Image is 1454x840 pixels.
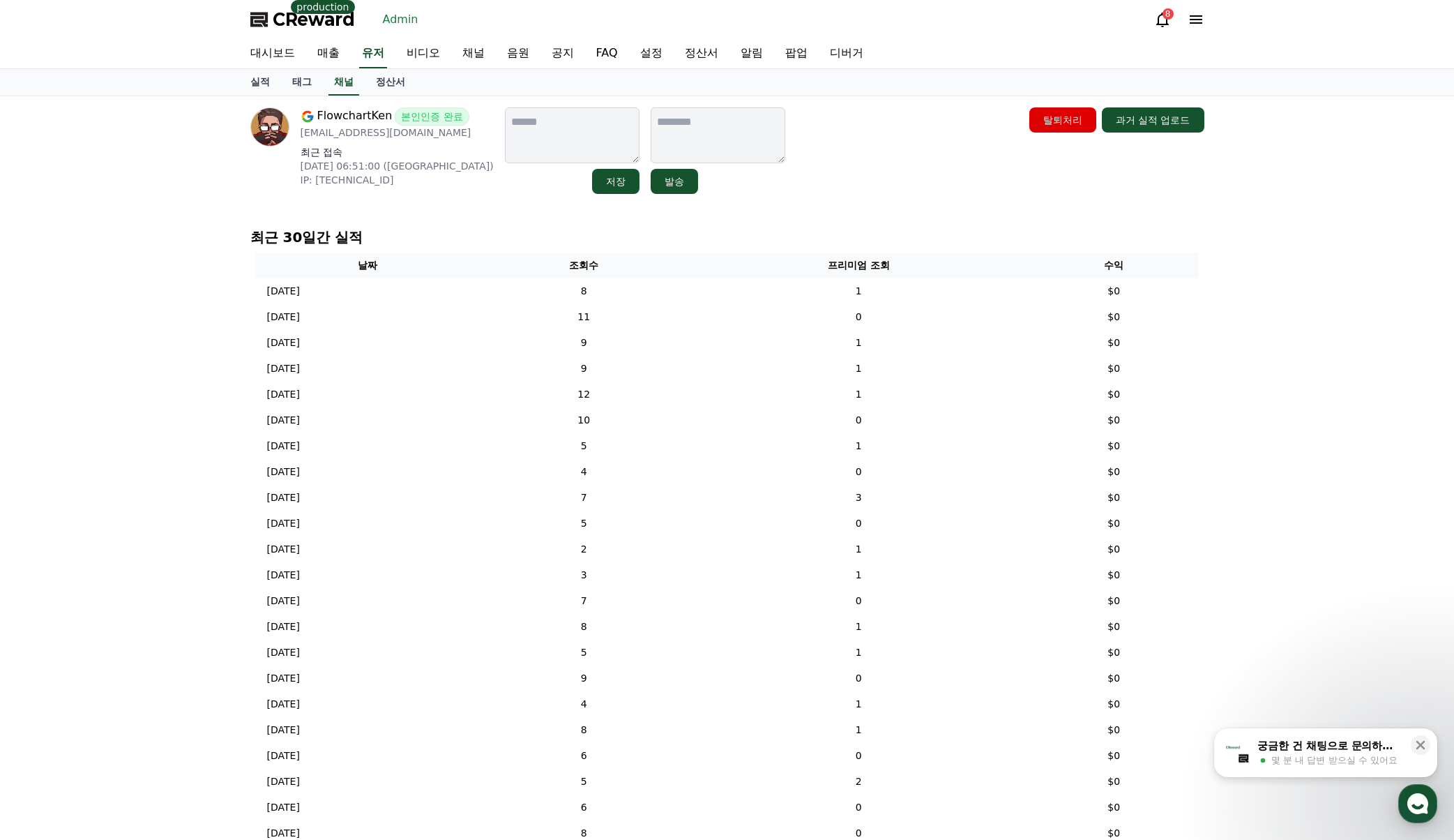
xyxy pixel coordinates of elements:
[267,594,300,608] p: [DATE]
[688,485,1029,511] td: 3
[480,795,688,820] td: 6
[267,620,300,634] p: [DATE]
[1029,407,1199,433] td: $0
[180,442,268,477] a: 설정
[1029,537,1199,562] td: $0
[267,490,300,505] p: [DATE]
[1029,304,1199,330] td: $0
[267,516,300,531] p: [DATE]
[480,666,688,691] td: 9
[1029,691,1199,717] td: $0
[267,645,300,660] p: [DATE]
[267,749,300,763] p: [DATE]
[480,278,688,304] td: 8
[688,743,1029,769] td: 0
[306,39,351,68] a: 매출
[1029,485,1199,511] td: $0
[585,39,629,68] a: FAQ
[365,69,416,96] a: 정산서
[688,304,1029,330] td: 0
[301,159,494,173] p: [DATE] 06:51:00 ([GEOGRAPHIC_DATA])
[480,382,688,407] td: 12
[480,743,688,769] td: 6
[1029,382,1199,407] td: $0
[688,717,1029,743] td: 1
[250,227,1204,247] p: 최근 30일간 실적
[1029,107,1096,133] button: 탈퇴처리
[267,310,300,324] p: [DATE]
[688,382,1029,407] td: 1
[651,169,698,194] button: 발송
[480,511,688,537] td: 5
[688,459,1029,485] td: 0
[1029,278,1199,304] td: $0
[480,562,688,588] td: 3
[301,126,494,140] p: [EMAIL_ADDRESS][DOMAIN_NAME]
[250,107,289,147] img: profile image
[451,39,496,68] a: 채널
[1029,588,1199,614] td: $0
[688,330,1029,356] td: 1
[239,39,306,68] a: 대시보드
[480,717,688,743] td: 8
[688,795,1029,820] td: 0
[301,145,494,159] p: 최근 접속
[267,336,300,350] p: [DATE]
[92,442,180,477] a: 대화
[480,588,688,614] td: 7
[267,542,300,557] p: [DATE]
[359,39,387,68] a: 유저
[273,8,355,31] span: CReward
[239,69,281,96] a: 실적
[267,465,300,479] p: [DATE]
[1102,107,1204,133] button: 과거 실적 업로드
[480,407,688,433] td: 10
[688,769,1029,795] td: 2
[1029,614,1199,640] td: $0
[480,769,688,795] td: 5
[688,253,1029,278] th: 프리미엄 조회
[267,439,300,453] p: [DATE]
[480,485,688,511] td: 7
[250,8,355,31] a: CReward
[592,169,639,194] button: 저장
[267,284,300,299] p: [DATE]
[4,442,92,477] a: 홈
[480,614,688,640] td: 8
[44,463,52,474] span: 홈
[480,356,688,382] td: 9
[1029,433,1199,459] td: $0
[540,39,585,68] a: 공지
[480,433,688,459] td: 5
[1163,8,1174,20] div: 8
[281,69,323,96] a: 태그
[395,39,451,68] a: 비디오
[688,691,1029,717] td: 1
[688,407,1029,433] td: 0
[377,8,424,31] a: Admin
[688,588,1029,614] td: 0
[1029,253,1199,278] th: 수익
[1029,511,1199,537] td: $0
[819,39,874,68] a: 디버거
[688,562,1029,588] td: 1
[267,800,300,815] p: [DATE]
[301,173,494,187] p: IP: [TECHNICAL_ID]
[1029,769,1199,795] td: $0
[480,253,688,278] th: 조회수
[688,356,1029,382] td: 1
[267,723,300,737] p: [DATE]
[395,107,469,126] span: 본인인증 완료
[1029,743,1199,769] td: $0
[1029,330,1199,356] td: $0
[688,640,1029,666] td: 1
[480,691,688,717] td: 4
[267,697,300,712] p: [DATE]
[496,39,540,68] a: 음원
[480,330,688,356] td: 9
[128,464,144,475] span: 대화
[1029,356,1199,382] td: $0
[256,253,480,278] th: 날짜
[1029,640,1199,666] td: $0
[267,568,300,583] p: [DATE]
